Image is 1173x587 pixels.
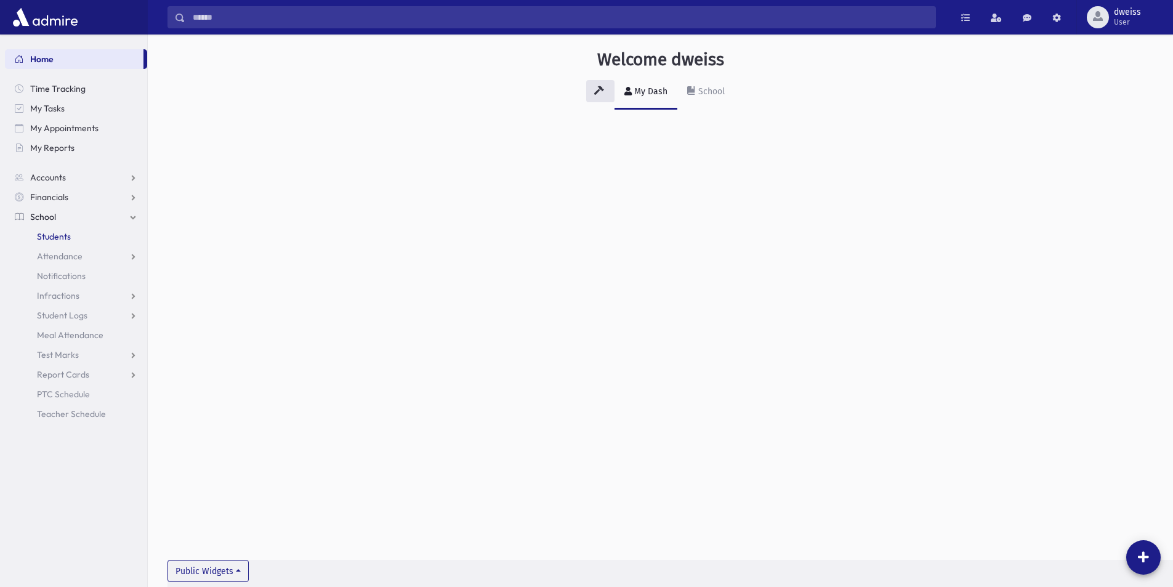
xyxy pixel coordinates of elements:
[30,123,99,134] span: My Appointments
[5,227,147,246] a: Students
[615,75,677,110] a: My Dash
[37,310,87,321] span: Student Logs
[5,168,147,187] a: Accounts
[37,408,106,419] span: Teacher Schedule
[30,54,54,65] span: Home
[37,290,79,301] span: Infractions
[30,172,66,183] span: Accounts
[37,369,89,380] span: Report Cards
[5,404,147,424] a: Teacher Schedule
[30,211,56,222] span: School
[5,345,147,365] a: Test Marks
[597,49,724,70] h3: Welcome dweiss
[5,286,147,306] a: Infractions
[30,142,75,153] span: My Reports
[677,75,735,110] a: School
[696,86,725,97] div: School
[5,246,147,266] a: Attendance
[5,306,147,325] a: Student Logs
[30,83,86,94] span: Time Tracking
[30,192,68,203] span: Financials
[37,270,86,281] span: Notifications
[5,49,143,69] a: Home
[5,118,147,138] a: My Appointments
[5,384,147,404] a: PTC Schedule
[37,251,83,262] span: Attendance
[5,207,147,227] a: School
[37,349,79,360] span: Test Marks
[5,99,147,118] a: My Tasks
[1114,7,1141,17] span: dweiss
[10,5,81,30] img: AdmirePro
[5,79,147,99] a: Time Tracking
[37,231,71,242] span: Students
[30,103,65,114] span: My Tasks
[37,330,103,341] span: Meal Attendance
[1114,17,1141,27] span: User
[167,560,249,582] button: Public Widgets
[5,187,147,207] a: Financials
[632,86,667,97] div: My Dash
[37,389,90,400] span: PTC Schedule
[5,138,147,158] a: My Reports
[5,266,147,286] a: Notifications
[185,6,935,28] input: Search
[5,325,147,345] a: Meal Attendance
[5,365,147,384] a: Report Cards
